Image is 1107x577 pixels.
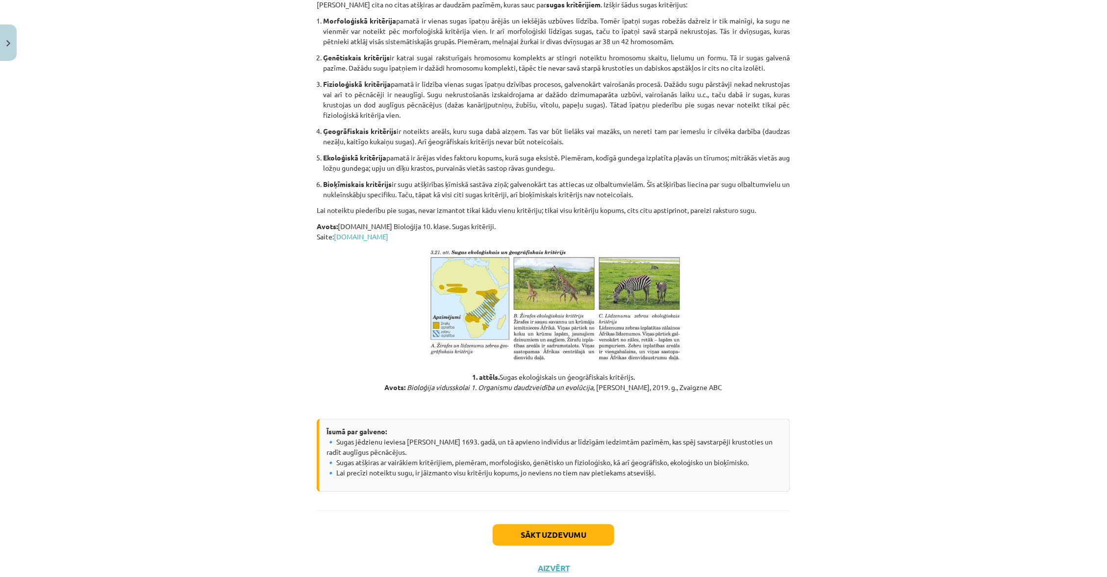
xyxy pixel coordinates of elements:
strong: Fizioloģiskā kritērija [323,79,391,88]
p: pamatā ir līdzība vienas sugas īpatņu dzīvības procesos, galvenokārt vairošanās procesā. Dažādu s... [323,79,790,120]
p: pamatā ir ārējas vides faktoru kopums, kurā suga eksistē. Piemēram, kodīgā gundega izplatīta pļav... [323,153,790,173]
img: A giraffes walking in a field Description automatically generated [425,248,683,367]
a: [DOMAIN_NAME] [334,233,388,241]
p: ir katrai sugai raksturīgais hromosomu komplekts ar stingri noteiktu hromosomu skaitu, lielumu un... [323,52,790,73]
strong: Morfoloģiskā kritērija [323,16,396,25]
p: ir sugu atšķirības ķīmiskā sastāva ziņā; galvenokārt tas attiecas uz olbaltumvielām. Šīs atšķirīb... [323,179,790,200]
p: ir noteikts areāls, kuru suga dabā aizņem. Tas var būt lielāks vai mazāks, un nereti tam par ieme... [323,126,790,147]
strong: Avots: [317,222,338,231]
strong: Ekoloģiskā kritērija [323,153,386,162]
strong: Īsumā par galveno: [327,427,387,436]
strong: Bioķīmiskais kritērijs [323,180,392,188]
p: Lai noteiktu piederību pie sugas, nevar izmantot tikai kādu vienu kritēriju; tikai visu kritēriju... [317,206,790,216]
p: Sugas ekoloģiskais un ģeogrāfiskais kritērijs. , [PERSON_NAME], 2019. g., Zvaigzne ABC [317,372,790,393]
strong: Avots: [385,383,406,392]
img: icon-close-lesson-0947bae3869378f0d4975bcd49f059093ad1ed9edebbc8119c70593378902aed.svg [6,40,10,47]
button: Aizvērt [535,564,572,574]
p: 🔹 Sugas jēdzienu ieviesa [PERSON_NAME] 1693. gadā, un tā apvieno indivīdus ar līdzīgām iedzimtām ... [327,437,782,478]
p: [DOMAIN_NAME] Bioloģija 10. klase. Sugas kritēriji. Saite: [317,222,790,242]
button: Sākt uzdevumu [493,525,614,546]
em: Bioloģija vidusskolai 1. Organismu daudzveidība un evolūcija [407,383,594,392]
strong: 1. attēls. [472,373,500,382]
strong: Ģenētiskais kritērijs [323,53,390,62]
p: pamatā ir vienas sugas īpatņu ārējās un iekšējās uzbūves līdzība. Tomēr īpatņi sugas robežās dažr... [323,16,790,47]
strong: Ģeogrāfiskais kritērijs [323,127,397,135]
